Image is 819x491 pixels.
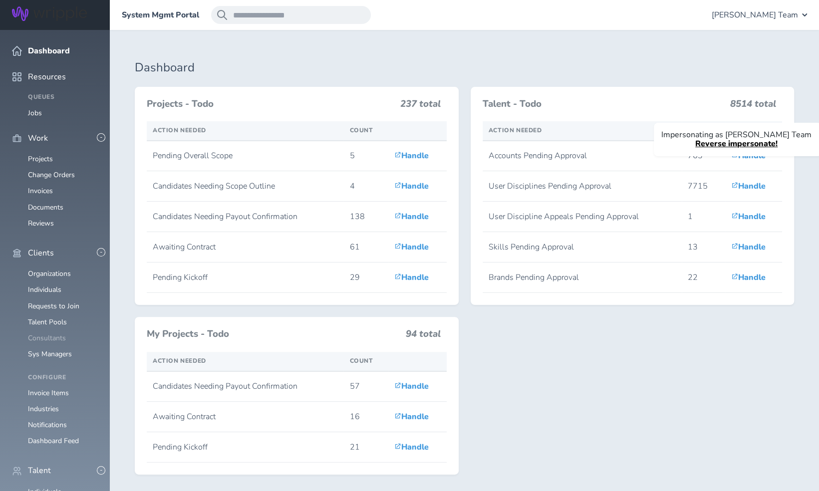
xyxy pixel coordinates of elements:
[97,133,105,142] button: -
[28,388,69,398] a: Invoice Items
[28,72,66,81] span: Resources
[147,329,400,340] h3: My Projects - Todo
[147,99,394,110] h3: Projects - Todo
[28,269,71,278] a: Organizations
[147,432,343,463] td: Pending Kickoff
[682,232,725,262] td: 13
[394,211,429,222] a: Handle
[28,154,53,164] a: Projects
[28,170,75,180] a: Change Orders
[28,420,67,430] a: Notifications
[349,126,373,134] span: Count
[12,6,87,21] img: Wripple
[394,411,429,422] a: Handle
[28,317,67,327] a: Talent Pools
[97,466,105,475] button: -
[712,6,807,24] button: [PERSON_NAME] Team
[394,150,429,161] a: Handle
[731,211,766,222] a: Handle
[394,272,429,283] a: Handle
[483,232,682,262] td: Skills Pending Approval
[28,285,61,294] a: Individuals
[135,61,794,75] h1: Dashboard
[343,232,388,262] td: 61
[28,466,51,475] span: Talent
[400,99,441,114] h3: 237 total
[343,202,388,232] td: 138
[122,10,199,19] a: System Mgmt Portal
[28,46,70,55] span: Dashboard
[28,94,98,101] h4: Queues
[731,272,766,283] a: Handle
[394,442,429,453] a: Handle
[28,134,48,143] span: Work
[147,262,343,293] td: Pending Kickoff
[153,357,206,365] span: Action Needed
[343,432,388,463] td: 21
[731,181,766,192] a: Handle
[28,203,63,212] a: Documents
[394,381,429,392] a: Handle
[343,141,388,171] td: 5
[483,141,682,171] td: Accounts Pending Approval
[28,349,72,359] a: Sys Managers
[406,329,441,344] h3: 94 total
[349,357,373,365] span: Count
[343,371,388,402] td: 57
[343,262,388,293] td: 29
[97,248,105,256] button: -
[28,301,79,311] a: Requests to Join
[712,10,798,19] span: [PERSON_NAME] Team
[343,171,388,202] td: 4
[731,242,766,252] a: Handle
[28,436,79,446] a: Dashboard Feed
[682,202,725,232] td: 1
[483,171,682,202] td: User Disciplines Pending Approval
[682,171,725,202] td: 7715
[28,108,42,118] a: Jobs
[483,262,682,293] td: Brands Pending Approval
[28,219,54,228] a: Reviews
[661,130,812,139] p: Impersonating as [PERSON_NAME] Team
[695,138,778,149] a: Reverse impersonate!
[343,402,388,432] td: 16
[394,181,429,192] a: Handle
[147,141,343,171] td: Pending Overall Scope
[153,126,206,134] span: Action Needed
[394,242,429,252] a: Handle
[147,232,343,262] td: Awaiting Contract
[147,171,343,202] td: Candidates Needing Scope Outline
[28,333,66,343] a: Consultants
[730,99,776,114] h3: 8514 total
[489,126,542,134] span: Action Needed
[682,262,725,293] td: 22
[28,404,59,414] a: Industries
[483,202,682,232] td: User Discipline Appeals Pending Approval
[147,202,343,232] td: Candidates Needing Payout Confirmation
[483,99,725,110] h3: Talent - Todo
[28,186,53,196] a: Invoices
[147,402,343,432] td: Awaiting Contract
[28,374,98,381] h4: Configure
[147,371,343,402] td: Candidates Needing Payout Confirmation
[28,248,54,257] span: Clients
